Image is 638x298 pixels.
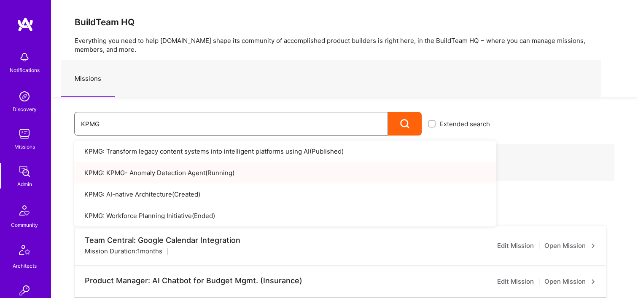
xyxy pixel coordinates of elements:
[85,236,240,245] div: Team Central: Google Calendar Integration
[74,162,496,184] a: KPMG: KPMG- Anomaly Detection Agent(Running)
[16,125,33,142] img: teamwork
[13,261,37,270] div: Architects
[74,184,496,205] a: KPMG: AI-native Architecture(Created)
[16,88,33,105] img: discovery
[81,113,381,135] input: What type of mission are you looking for?
[11,221,38,229] div: Community
[17,180,32,189] div: Admin
[14,241,35,261] img: Architects
[13,105,37,114] div: Discovery
[544,241,596,251] a: Open Mission
[85,276,302,285] div: Product Manager: AI Chatbot for Budget Mgmt. (Insurance)
[16,49,33,66] img: bell
[17,17,34,32] img: logo
[14,200,35,221] img: Community
[85,247,162,255] div: Mission Duration: 1 months
[591,279,596,284] i: icon ArrowRight
[10,66,40,74] div: Notifications
[591,243,596,248] i: icon ArrowRight
[75,17,614,27] h3: BuildTeam HQ
[14,142,35,151] div: Missions
[74,205,496,226] a: KPMG: Workforce Planning Initiative(Ended)
[74,141,496,162] a: KPMG: Transform legacy content systems into intelligent platforms using AI(Published)
[497,241,534,251] a: Edit Mission
[16,163,33,180] img: admin teamwork
[400,119,410,129] i: icon Search
[544,277,596,287] a: Open Mission
[497,277,534,287] a: Edit Mission
[61,61,115,97] a: Missions
[440,120,490,128] span: Extended search
[75,36,614,54] p: Everything you need to help [DOMAIN_NAME] shape its community of accomplished product builders is...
